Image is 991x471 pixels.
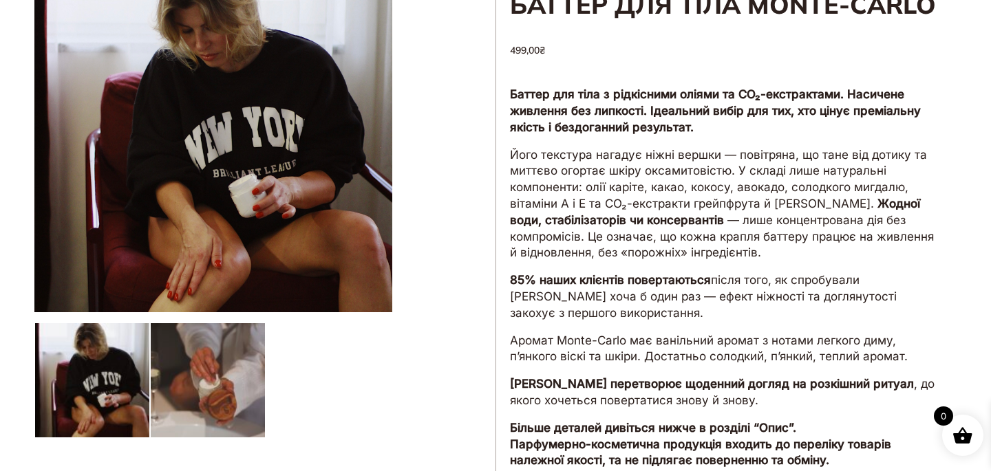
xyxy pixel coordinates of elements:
[540,44,545,56] span: ₴
[510,333,943,366] p: Аромат Monte-Carlo має ванільний аромат з нотами легкого диму, п’янкого віскі та шкіри. Достатньо...
[510,44,545,56] bdi: 499,00
[510,376,943,409] p: , до якого хочеться повертатися знову й знову.
[934,406,953,426] span: 0
[510,147,943,262] p: Його текстура нагадує ніжні вершки — повітряна, що тане від дотику та миттєво огортає шкіру оксам...
[510,377,914,391] strong: [PERSON_NAME] перетворює щоденний догляд на розкішний ритуал
[510,87,921,134] strong: Баттер для тіла з рідкісними оліями та CO₂-екстрактами. Насичене живлення без липкості. Ідеальний...
[510,273,711,287] strong: 85% наших клієнтів повертаються
[510,197,920,227] strong: Жодної води, стабілізаторів чи консервантів
[510,272,943,321] p: після того, як спробували [PERSON_NAME] хоча б один раз — ефект ніжності та доглянутості закохує ...
[510,437,891,468] strong: Парфумерно-косметична продукція входить до переліку товарів належної якості, та не підлягає повер...
[510,421,796,435] strong: Більше деталей дивіться нижче в розділі “Опис”.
